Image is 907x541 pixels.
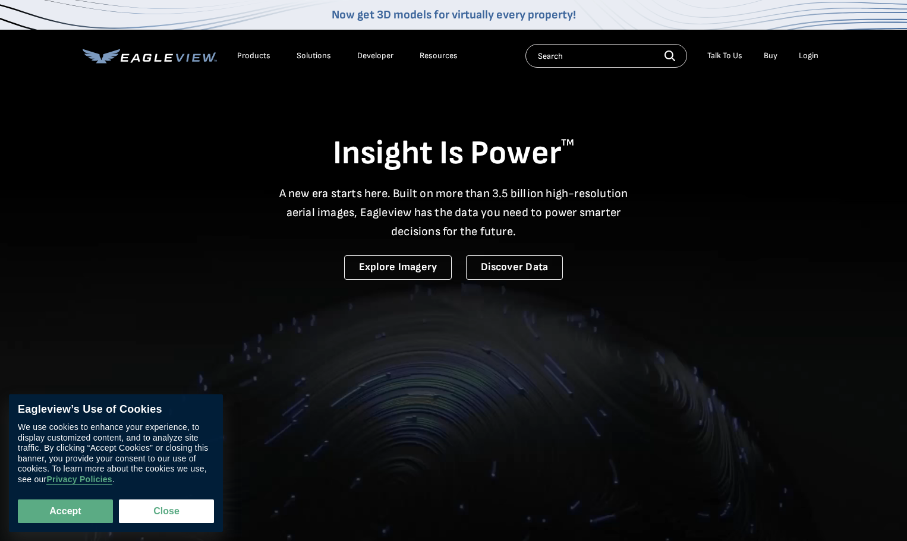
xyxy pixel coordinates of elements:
button: Accept [18,499,113,523]
a: Buy [764,50,777,61]
a: Discover Data [466,255,563,280]
div: Talk To Us [707,50,742,61]
div: We use cookies to enhance your experience, to display customized content, and to analyze site tra... [18,422,214,485]
sup: TM [561,137,574,148]
div: Products [237,50,270,61]
a: Privacy Policies [46,474,112,485]
p: A new era starts here. Built on more than 3.5 billion high-resolution aerial images, Eagleview ha... [272,184,635,241]
a: Developer [357,50,393,61]
div: Solutions [297,50,331,61]
div: Resources [420,50,458,61]
a: Explore Imagery [344,255,452,280]
a: Now get 3D models for virtually every property! [332,8,576,22]
input: Search [525,44,687,68]
h1: Insight Is Power [83,133,824,175]
button: Close [119,499,214,523]
div: Login [799,50,818,61]
div: Eagleview’s Use of Cookies [18,403,214,416]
